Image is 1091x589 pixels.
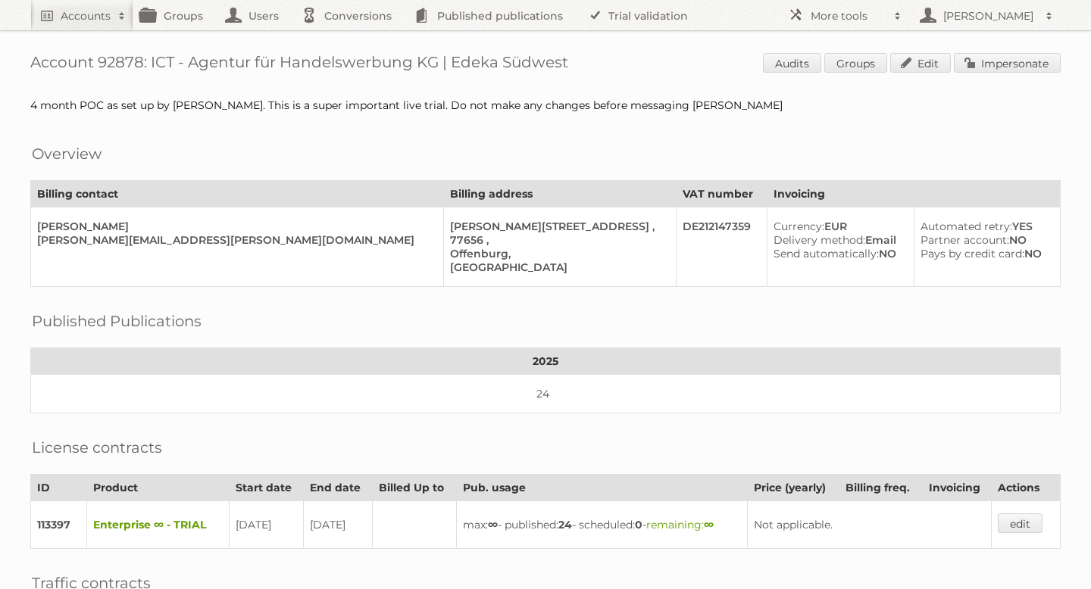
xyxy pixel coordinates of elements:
a: Edit [890,53,951,73]
th: Billing contact [31,181,444,207]
td: max: - published: - scheduled: - [456,501,747,549]
th: Start date [230,475,304,501]
div: Offenburg, [450,247,664,260]
div: NO [774,247,902,260]
th: Billed Up to [372,475,456,501]
a: edit [998,513,1043,533]
h1: Account 92878: ICT - Agentur für Handelswerbung KG | Edeka Südwest [30,53,1061,76]
td: Not applicable. [747,501,991,549]
h2: [PERSON_NAME] [939,8,1038,23]
strong: 0 [635,518,642,531]
th: Pub. usage [456,475,747,501]
div: 4 month POC as set up by [PERSON_NAME]. This is a super important live trial. Do not make any cha... [30,98,1061,112]
div: [GEOGRAPHIC_DATA] [450,260,664,274]
th: Billing address [443,181,676,207]
a: Audits [763,53,821,73]
th: VAT number [676,181,767,207]
th: Billing freq. [839,475,922,501]
td: 113397 [31,501,87,549]
td: Enterprise ∞ - TRIAL [87,501,230,549]
div: EUR [774,220,902,233]
td: [DATE] [304,501,373,549]
a: Impersonate [954,53,1061,73]
div: NO [921,247,1048,260]
span: Partner account: [921,233,1009,247]
strong: ∞ [488,518,498,531]
h2: License contracts [32,436,162,459]
td: [DATE] [230,501,304,549]
th: 2025 [31,348,1061,375]
div: NO [921,233,1048,247]
th: Invoicing [922,475,992,501]
td: DE212147359 [676,207,767,287]
div: [PERSON_NAME][STREET_ADDRESS] , [450,220,664,233]
th: Product [87,475,230,501]
h2: More tools [811,8,886,23]
strong: 24 [558,518,572,531]
div: YES [921,220,1048,233]
span: Delivery method: [774,233,865,247]
div: [PERSON_NAME][EMAIL_ADDRESS][PERSON_NAME][DOMAIN_NAME] [37,233,431,247]
td: 24 [31,375,1061,413]
a: Groups [824,53,887,73]
th: ID [31,475,87,501]
h2: Overview [32,142,102,165]
span: Pays by credit card: [921,247,1024,260]
strong: ∞ [704,518,714,531]
div: 77656 , [450,233,664,247]
h2: Published Publications [32,310,202,332]
th: Invoicing [767,181,1060,207]
span: Send automatically: [774,247,879,260]
div: [PERSON_NAME] [37,220,431,233]
th: Actions [992,475,1061,501]
th: End date [304,475,373,501]
span: Currency: [774,220,824,233]
span: Automated retry: [921,220,1012,233]
div: Email [774,233,902,247]
h2: Accounts [61,8,111,23]
span: remaining: [646,518,714,531]
th: Price (yearly) [747,475,839,501]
